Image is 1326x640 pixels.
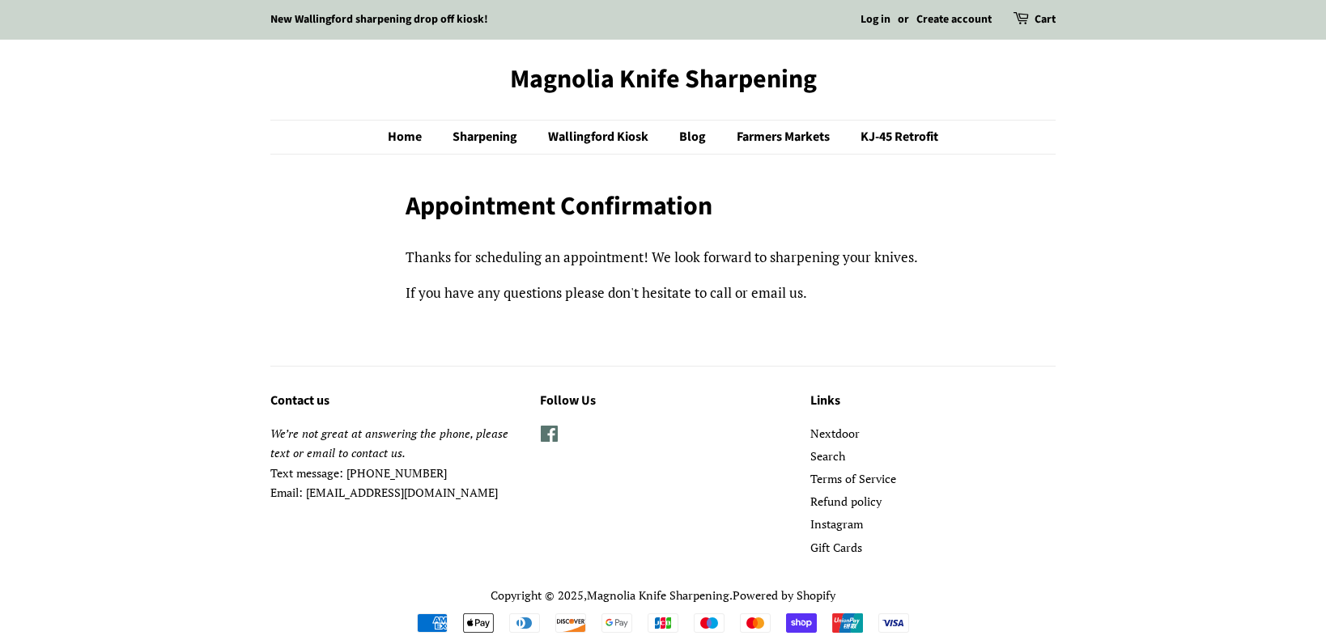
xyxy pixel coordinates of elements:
a: Home [388,121,438,154]
a: Magnolia Knife Sharpening [587,587,729,603]
a: Sharpening [440,121,533,154]
a: Log in [861,11,890,28]
a: New Wallingford sharpening drop off kiosk! [270,11,488,28]
a: Nextdoor [810,426,860,441]
p: Text message: [PHONE_NUMBER] Email: [EMAIL_ADDRESS][DOMAIN_NAME] [270,424,516,503]
a: Blog [667,121,722,154]
a: Instagram [810,516,863,532]
h3: Follow Us [540,391,785,412]
a: Farmers Markets [725,121,846,154]
a: Search [810,448,845,464]
a: KJ-45 Retrofit [848,121,938,154]
li: or [898,11,909,30]
a: Wallingford Kiosk [536,121,665,154]
p: Thanks for scheduling an appointment! We look forward to sharpening your knives. [406,246,921,269]
a: Terms of Service [810,471,896,486]
a: Powered by Shopify [733,587,835,603]
a: Cart [1035,11,1056,30]
a: Create account [916,11,992,28]
a: Gift Cards [810,540,862,555]
a: Magnolia Knife Sharpening [270,64,1056,95]
h1: Appointment Confirmation [406,191,921,222]
p: Copyright © 2025, . [270,586,1056,606]
em: We’re not great at answering the phone, please text or email to contact us. [270,426,508,461]
p: If you have any questions please don't hesitate to call or email us. [406,282,921,305]
h3: Contact us [270,391,516,412]
h3: Links [810,391,1056,412]
a: Refund policy [810,494,882,509]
